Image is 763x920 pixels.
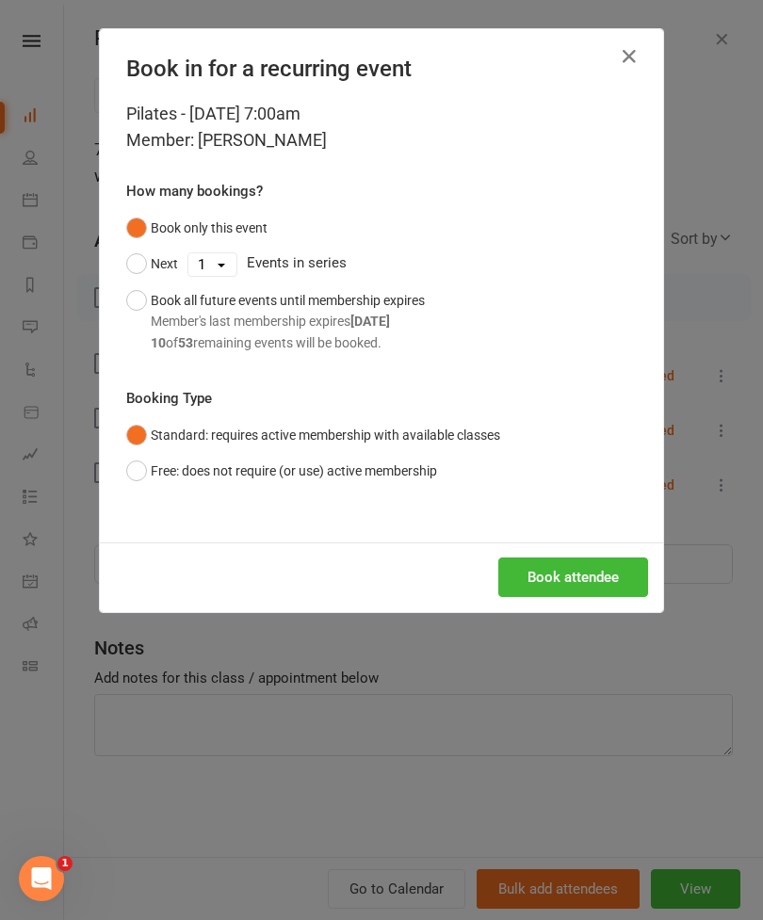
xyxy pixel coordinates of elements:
[178,335,193,350] strong: 53
[126,210,268,246] button: Book only this event
[126,56,637,82] h4: Book in for a recurring event
[57,856,73,871] span: 1
[19,856,64,901] iframe: Intercom live chat
[151,290,425,353] div: Book all future events until membership expires
[151,335,166,350] strong: 10
[151,332,425,353] div: of remaining events will be booked.
[126,246,178,282] button: Next
[126,417,500,453] button: Standard: requires active membership with available classes
[126,282,425,361] button: Book all future events until membership expiresMember's last membership expires[DATE]10of53remain...
[498,557,648,597] button: Book attendee
[151,311,425,331] div: Member's last membership expires
[126,101,637,153] div: Pilates - [DATE] 7:00am Member: [PERSON_NAME]
[350,314,390,329] strong: [DATE]
[614,41,644,72] button: Close
[126,246,637,282] div: Events in series
[126,387,212,410] label: Booking Type
[126,453,437,489] button: Free: does not require (or use) active membership
[126,180,263,202] label: How many bookings?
